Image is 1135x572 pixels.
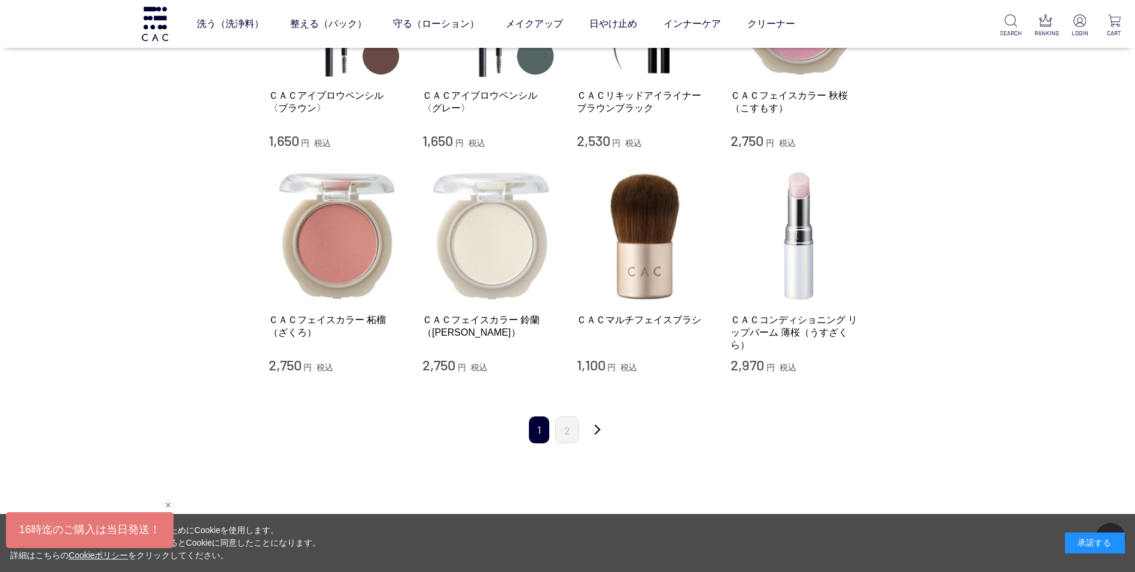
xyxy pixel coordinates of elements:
a: ＣＡＣコンディショニング リップバーム 薄桜（うすざくら） [731,314,867,352]
span: 円 [303,363,312,372]
img: logo [140,7,170,41]
span: 1 [529,416,549,443]
a: 日やけ止め [589,7,637,41]
a: ＣＡＣフェイスカラー 秋桜（こすもす） [731,89,867,115]
img: ＣＡＣマルチフェイスブラシ [577,168,713,304]
span: 2,970 [731,356,764,373]
p: RANKING [1034,29,1057,38]
a: CART [1103,14,1125,38]
span: 2,750 [269,356,302,373]
a: クリーナー [747,7,795,41]
a: LOGIN [1069,14,1091,38]
span: 円 [607,363,616,372]
a: メイクアップ [506,7,563,41]
span: 税込 [468,138,485,148]
span: 税込 [314,138,331,148]
span: 円 [455,138,464,148]
a: ＣＡＣマルチフェイスブラシ [577,314,713,326]
span: 税込 [471,363,488,372]
p: CART [1103,29,1125,38]
span: 1,100 [577,356,605,373]
span: 税込 [779,138,796,148]
a: ＣＡＣアイブロウペンシル 〈ブラウン〉 [269,89,405,115]
p: SEARCH [1000,29,1022,38]
a: 守る（ローション） [393,7,479,41]
img: ＣＡＣフェイスカラー 鈴蘭（すずらん） [422,168,559,304]
a: ＣＡＣフェイスカラー 鈴蘭（[PERSON_NAME]） [422,314,559,339]
a: ＣＡＣアイブロウペンシル 〈グレー〉 [422,89,559,115]
a: 2 [555,416,579,443]
span: 2,750 [731,132,763,149]
span: 円 [458,363,466,372]
a: SEARCH [1000,14,1022,38]
span: 税込 [625,138,642,148]
a: RANKING [1034,14,1057,38]
p: LOGIN [1069,29,1091,38]
span: 2,530 [577,132,610,149]
span: 円 [766,138,774,148]
a: インナーケア [664,7,721,41]
span: 円 [612,138,620,148]
img: ＣＡＣフェイスカラー 柘榴（ざくろ） [269,168,405,304]
a: 整える（パック） [290,7,367,41]
span: 税込 [780,363,796,372]
a: 洗う（洗浄料） [197,7,264,41]
span: 円 [766,363,775,372]
a: ＣＡＣリキッドアイライナー ブラウンブラック [577,89,713,115]
span: 円 [301,138,309,148]
img: ＣＡＣコンディショニング リップバーム 薄桜（うすざくら） [731,168,867,304]
span: 2,750 [422,356,455,373]
a: Cookieポリシー [69,550,129,560]
div: 承諾する [1065,533,1125,553]
span: 1,650 [269,132,299,149]
a: 次 [585,416,609,445]
a: ＣＡＣフェイスカラー 柘榴（ざくろ） [269,314,405,339]
span: 税込 [620,363,637,372]
span: 税込 [317,363,333,372]
span: 1,650 [422,132,453,149]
